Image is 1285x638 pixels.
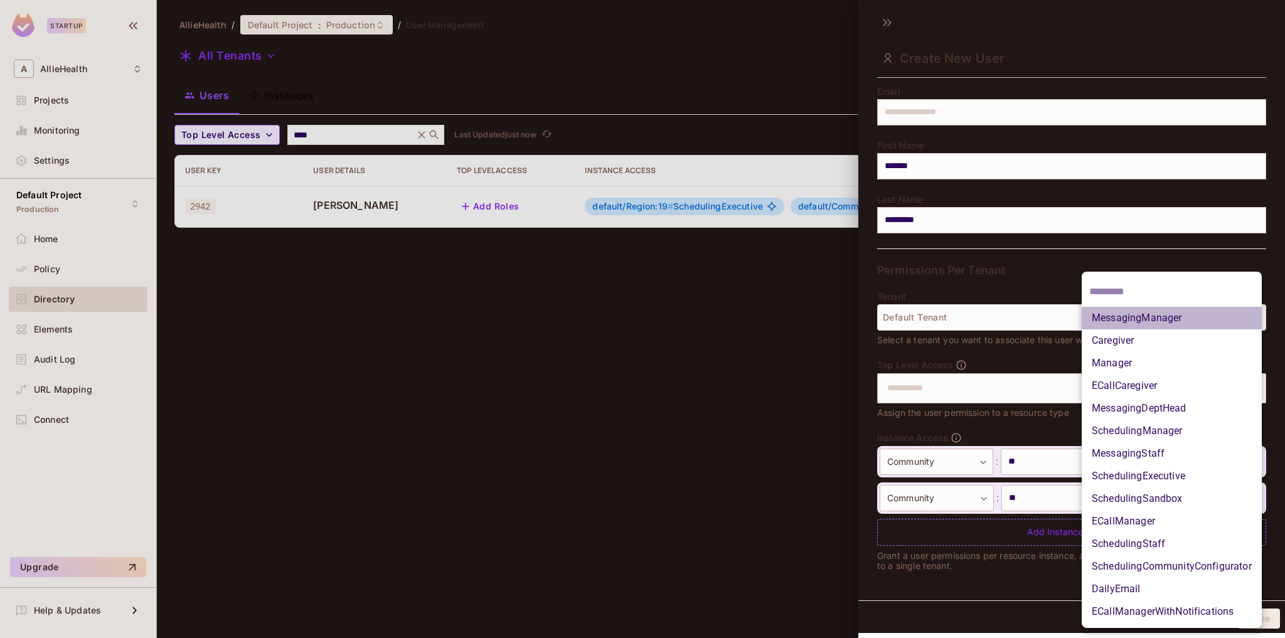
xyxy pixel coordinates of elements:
[1082,555,1262,578] li: SchedulingCommunityConfigurator
[1082,510,1262,533] li: ECallManager
[1082,307,1262,329] li: MessagingManager
[1082,487,1262,510] li: SchedulingSandbox
[1082,442,1262,465] li: MessagingStaff
[1082,420,1262,442] li: SchedulingManager
[1082,578,1262,600] li: DailyEmail
[1082,329,1262,352] li: Caregiver
[1082,465,1262,487] li: SchedulingExecutive
[1082,352,1262,375] li: Manager
[1082,375,1262,397] li: ECallCaregiver
[1082,533,1262,555] li: SchedulingStaff
[1082,397,1262,420] li: MessagingDeptHead
[1082,600,1262,623] li: ECallManagerWithNotifications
